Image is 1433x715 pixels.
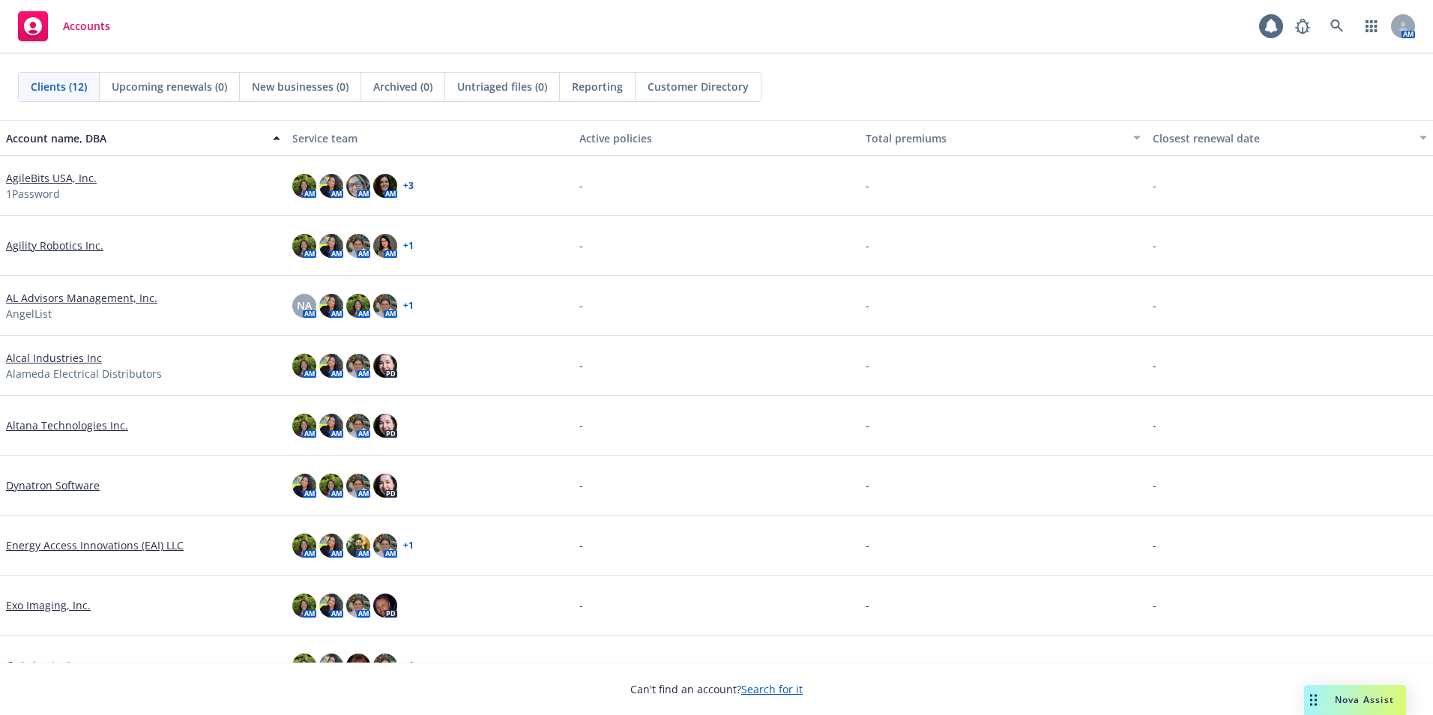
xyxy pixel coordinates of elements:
img: photo [319,354,343,378]
span: - [866,178,869,193]
img: photo [346,354,370,378]
img: photo [346,594,370,618]
button: Nova Assist [1304,685,1406,715]
span: Customer Directory [648,79,749,94]
img: photo [346,234,370,258]
button: Total premiums [860,120,1146,156]
a: AL Advisors Management, Inc. [6,290,157,306]
img: photo [373,474,397,498]
a: + 1 [403,541,414,550]
a: GoAnimate, Inc. [6,657,85,673]
img: photo [373,174,397,198]
a: Search for it [741,682,803,696]
span: Can't find an account? [630,681,803,697]
div: Drag to move [1304,685,1323,715]
a: Alcal Industries Inc [6,350,102,366]
a: Agility Robotics Inc. [6,238,103,253]
span: NA [297,298,312,313]
a: AgileBits USA, Inc. [6,170,97,186]
a: Search [1322,11,1352,41]
img: photo [319,654,343,678]
span: - [579,178,583,193]
span: - [1153,597,1156,613]
span: - [866,357,869,373]
img: photo [373,414,397,438]
img: photo [292,534,316,558]
span: Nova Assist [1335,693,1394,706]
span: New businesses (0) [252,79,349,94]
span: - [866,597,869,613]
span: - [866,477,869,493]
img: photo [346,534,370,558]
span: - [1153,477,1156,493]
img: photo [292,414,316,438]
span: - [866,537,869,553]
span: - [579,657,583,673]
span: - [579,417,583,433]
img: photo [373,354,397,378]
div: Closest renewal date [1153,130,1411,146]
span: - [1153,178,1156,193]
img: photo [373,294,397,318]
button: Service team [286,120,573,156]
span: - [579,357,583,373]
img: photo [373,234,397,258]
img: photo [346,654,370,678]
img: photo [319,474,343,498]
span: Upcoming renewals (0) [112,79,227,94]
img: photo [292,474,316,498]
span: - [579,537,583,553]
a: Altana Technologies Inc. [6,417,128,433]
img: photo [319,534,343,558]
span: - [1153,537,1156,553]
a: Dynatron Software [6,477,100,493]
span: - [866,417,869,433]
img: photo [292,654,316,678]
div: Account name, DBA [6,130,264,146]
a: Switch app [1357,11,1387,41]
button: Closest renewal date [1147,120,1433,156]
span: Accounts [63,20,110,32]
span: - [1153,238,1156,253]
div: Active policies [579,130,854,146]
span: AngelList [6,306,52,322]
a: + 1 [403,661,414,670]
img: photo [346,474,370,498]
span: Reporting [572,79,623,94]
a: + 1 [403,301,414,310]
span: - [866,298,869,313]
img: photo [319,594,343,618]
span: - [1153,417,1156,433]
span: Archived (0) [373,79,432,94]
span: Untriaged files (0) [457,79,547,94]
img: photo [319,174,343,198]
img: photo [292,594,316,618]
span: - [579,298,583,313]
a: + 1 [403,241,414,250]
img: photo [346,174,370,198]
img: photo [292,354,316,378]
span: - [1153,657,1156,673]
img: photo [319,414,343,438]
span: Alameda Electrical Distributors [6,366,162,381]
img: photo [346,294,370,318]
img: photo [292,174,316,198]
img: photo [373,534,397,558]
a: Exo Imaging, Inc. [6,597,91,613]
button: Active policies [573,120,860,156]
span: - [1153,357,1156,373]
div: Total premiums [866,130,1123,146]
img: photo [346,414,370,438]
img: photo [319,234,343,258]
a: + 3 [403,181,414,190]
span: - [1153,298,1156,313]
span: - [579,238,583,253]
a: Accounts [12,5,116,47]
div: Service team [292,130,567,146]
span: - [866,238,869,253]
span: Clients (12) [31,79,87,94]
a: Report a Bug [1288,11,1318,41]
img: photo [373,654,397,678]
span: - [579,597,583,613]
span: 1Password [6,186,60,202]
